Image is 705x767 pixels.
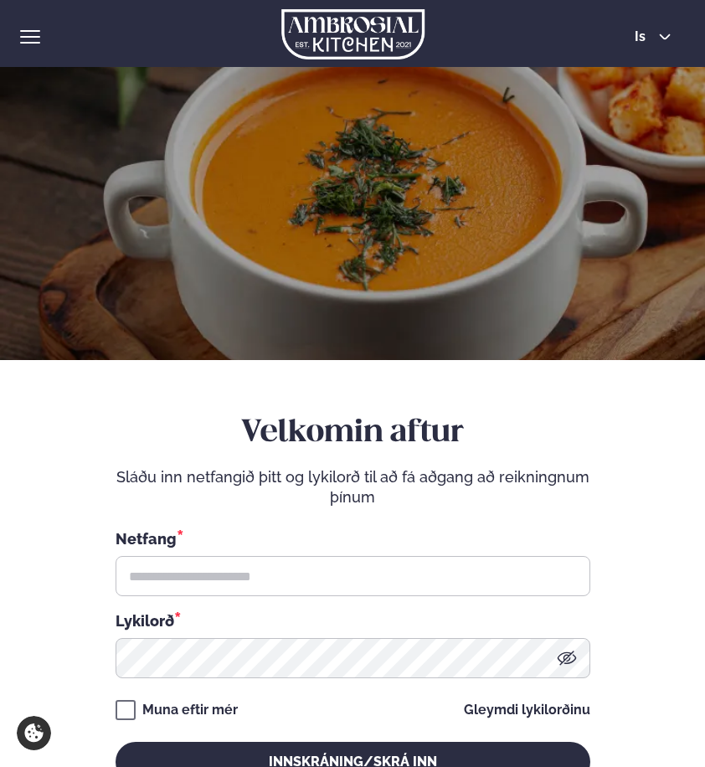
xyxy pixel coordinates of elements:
[116,528,590,549] div: Netfang
[621,30,684,44] button: is
[20,27,40,47] button: hamburger
[116,610,590,631] div: Lykilorð
[281,9,425,59] img: logo
[635,30,651,44] span: is
[116,414,590,454] h2: Velkomin aftur
[464,703,590,717] a: Gleymdi lykilorðinu
[116,467,590,507] p: Sláðu inn netfangið þitt og lykilorð til að fá aðgang að reikningnum þínum
[17,716,51,750] a: Cookie settings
